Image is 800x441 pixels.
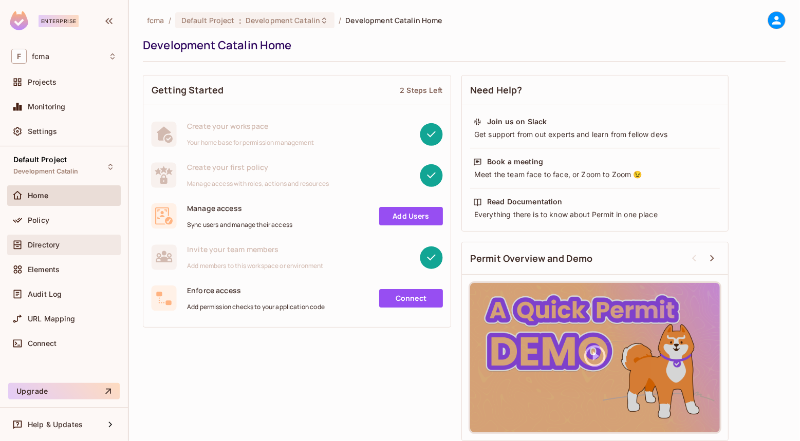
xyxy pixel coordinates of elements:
[187,203,292,213] span: Manage access
[187,285,325,295] span: Enforce access
[473,129,717,140] div: Get support from out experts and learn from fellow devs
[187,262,324,270] span: Add members to this workspace or environment
[181,15,235,25] span: Default Project
[28,339,57,348] span: Connect
[379,289,443,308] a: Connect
[143,37,780,53] div: Development Catalin Home
[473,169,717,180] div: Meet the team face to face, or Zoom to Zoom 😉
[28,290,62,298] span: Audit Log
[28,103,66,111] span: Monitoring
[187,244,324,254] span: Invite your team members
[400,85,442,95] div: 2 Steps Left
[187,162,329,172] span: Create your first policy
[238,16,242,25] span: :
[28,216,49,224] span: Policy
[169,15,171,25] li: /
[487,197,563,207] div: Read Documentation
[487,117,547,127] div: Join us on Slack
[246,15,321,25] span: Development Catalin
[10,11,28,30] img: SReyMgAAAABJRU5ErkJggg==
[32,52,49,61] span: Workspace: fcma
[39,15,79,27] div: Enterprise
[28,241,60,249] span: Directory
[11,49,27,64] span: F
[28,191,49,200] span: Home
[470,252,593,265] span: Permit Overview and Demo
[473,209,717,220] div: Everything there is to know about Permit in one place
[152,84,224,97] span: Getting Started
[187,221,292,229] span: Sync users and manage their access
[13,167,78,176] span: Development Catalin
[187,121,314,131] span: Create your workspace
[379,207,443,225] a: Add Users
[28,420,83,429] span: Help & Updates
[28,127,57,136] span: Settings
[487,157,543,167] div: Book a meeting
[13,156,67,164] span: Default Project
[147,15,164,25] span: the active workspace
[28,315,76,323] span: URL Mapping
[339,15,341,25] li: /
[28,265,60,274] span: Elements
[345,15,442,25] span: Development Catalin Home
[28,78,57,86] span: Projects
[187,303,325,311] span: Add permission checks to your application code
[8,383,120,399] button: Upgrade
[470,84,523,97] span: Need Help?
[187,180,329,188] span: Manage access with roles, actions and resources
[187,139,314,147] span: Your home base for permission management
